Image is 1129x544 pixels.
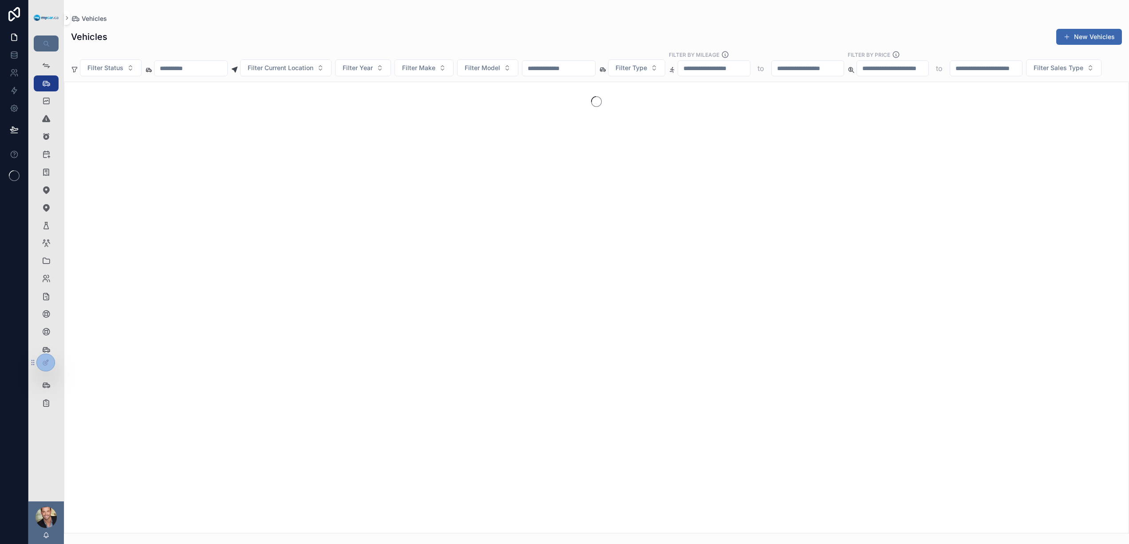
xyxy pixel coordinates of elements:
[82,14,107,23] span: Vehicles
[1026,59,1101,76] button: Select Button
[616,63,647,72] span: Filter Type
[80,59,142,76] button: Select Button
[1056,29,1122,45] button: New Vehicles
[71,14,107,23] a: Vehicles
[758,63,764,74] p: to
[457,59,518,76] button: Select Button
[34,15,59,21] img: App logo
[28,51,64,422] div: scrollable content
[335,59,391,76] button: Select Button
[608,59,665,76] button: Select Button
[87,63,123,72] span: Filter Status
[343,63,373,72] span: Filter Year
[71,31,107,43] h1: Vehicles
[395,59,454,76] button: Select Button
[402,63,435,72] span: Filter Make
[848,51,890,59] label: FILTER BY PRICE
[1034,63,1083,72] span: Filter Sales Type
[465,63,500,72] span: Filter Model
[936,63,943,74] p: to
[669,51,719,59] label: Filter By Mileage
[240,59,332,76] button: Select Button
[248,63,313,72] span: Filter Current Location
